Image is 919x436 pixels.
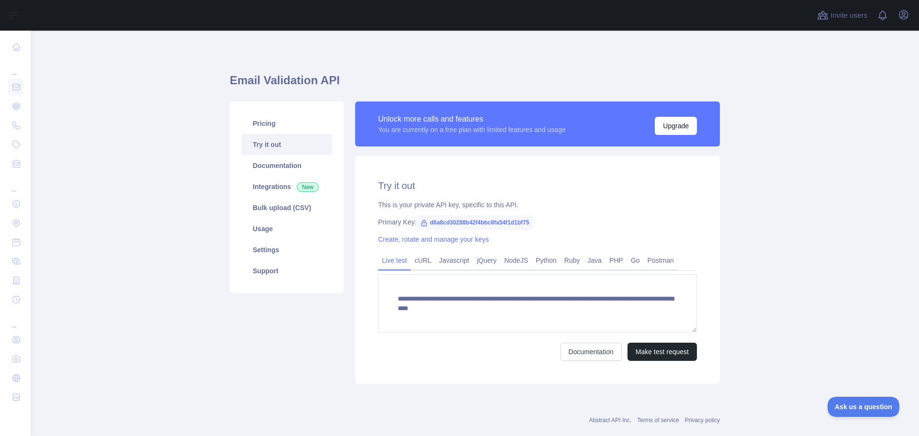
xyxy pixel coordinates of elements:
[815,8,869,23] button: Invite users
[532,253,560,268] a: Python
[297,182,319,192] span: New
[378,200,697,210] div: This is your private API key, specific to this API.
[241,113,332,134] a: Pricing
[560,343,622,361] a: Documentation
[627,253,644,268] a: Go
[628,343,697,361] button: Make test request
[500,253,532,268] a: NodeJS
[584,253,606,268] a: Java
[828,397,900,417] iframe: Toggle Customer Support
[241,218,332,239] a: Usage
[605,253,627,268] a: PHP
[435,253,473,268] a: Javascript
[589,417,632,424] a: Abstract API Inc.
[411,253,435,268] a: cURL
[378,217,697,227] div: Primary Key:
[378,253,411,268] a: Live test
[378,179,697,192] h2: Try it out
[241,197,332,218] a: Bulk upload (CSV)
[637,417,679,424] a: Terms of service
[241,134,332,155] a: Try it out
[685,417,720,424] a: Privacy policy
[378,235,489,243] a: Create, rotate and manage your keys
[416,215,533,230] span: d6a8cd30288b42f4bbc8fa54f1d1bf75
[8,57,23,77] div: ...
[644,253,678,268] a: Postman
[241,155,332,176] a: Documentation
[655,117,697,135] button: Upgrade
[230,73,720,96] h1: Email Validation API
[241,239,332,260] a: Settings
[378,125,566,134] div: You are currently on a free plan with limited features and usage
[378,113,566,125] div: Unlock more calls and features
[560,253,584,268] a: Ruby
[473,253,500,268] a: jQuery
[8,174,23,193] div: ...
[241,260,332,281] a: Support
[241,176,332,197] a: Integrations New
[830,10,867,21] span: Invite users
[8,310,23,329] div: ...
